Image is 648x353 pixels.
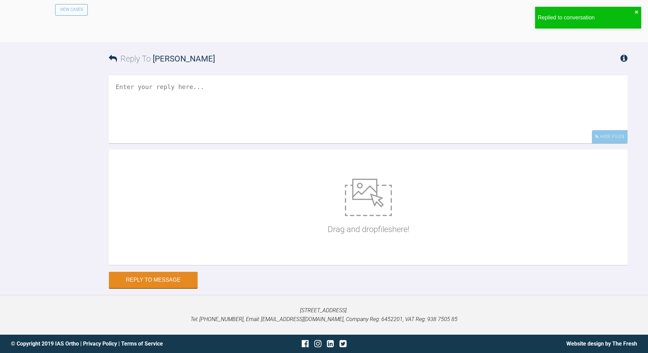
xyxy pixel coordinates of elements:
[153,54,215,64] span: [PERSON_NAME]
[11,339,220,348] div: © Copyright 2019 IAS Ortho | |
[538,13,634,22] div: Replied to conversation
[109,52,215,65] h3: Reply To
[109,272,198,288] button: Reply to Message
[11,306,637,323] p: [STREET_ADDRESS]. Tel: [PHONE_NUMBER], Email: [EMAIL_ADDRESS][DOMAIN_NAME], Company Reg: 6452201,...
[55,4,88,16] a: View Cases
[121,340,163,347] a: Terms of Service
[328,223,409,236] p: Drag and drop files here!
[592,130,628,143] div: Hide Files
[83,340,117,347] a: Privacy Policy
[566,340,637,347] a: Website design by The Fresh
[634,10,638,15] button: close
